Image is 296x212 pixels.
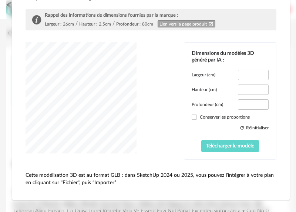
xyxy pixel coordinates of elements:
[192,114,269,120] label: Conserver les proportions
[45,21,61,27] div: Largeur :
[116,21,141,27] div: Profondeur :
[208,21,213,27] span: Open In New icon
[79,21,97,27] div: Hauteur :
[112,21,115,27] div: /
[45,13,178,18] span: Rappel des informations de dimensions fournies par la marque :
[206,143,254,149] span: Télécharger le modèle
[192,72,215,78] label: Largeur (cm)
[192,50,269,63] div: Dimensions du modèles 3D généré par IA :
[201,140,259,152] button: Télécharger le modèle
[75,21,78,27] div: /
[158,20,215,27] a: Lien vers la page produitOpen In New icon
[99,21,111,27] div: 2.5cm
[246,125,269,131] div: Réinitialiser
[192,87,217,93] label: Hauteur (cm)
[192,102,223,107] label: Profondeur (cm)
[26,172,276,186] p: Cette modélisation 3D est au format GLB : dans SketchUp 2024 ou 2025, vous pouvez l’intégrer à vo...
[142,21,153,27] div: 80cm
[63,21,74,27] div: 26cm
[239,125,245,131] span: Refresh icon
